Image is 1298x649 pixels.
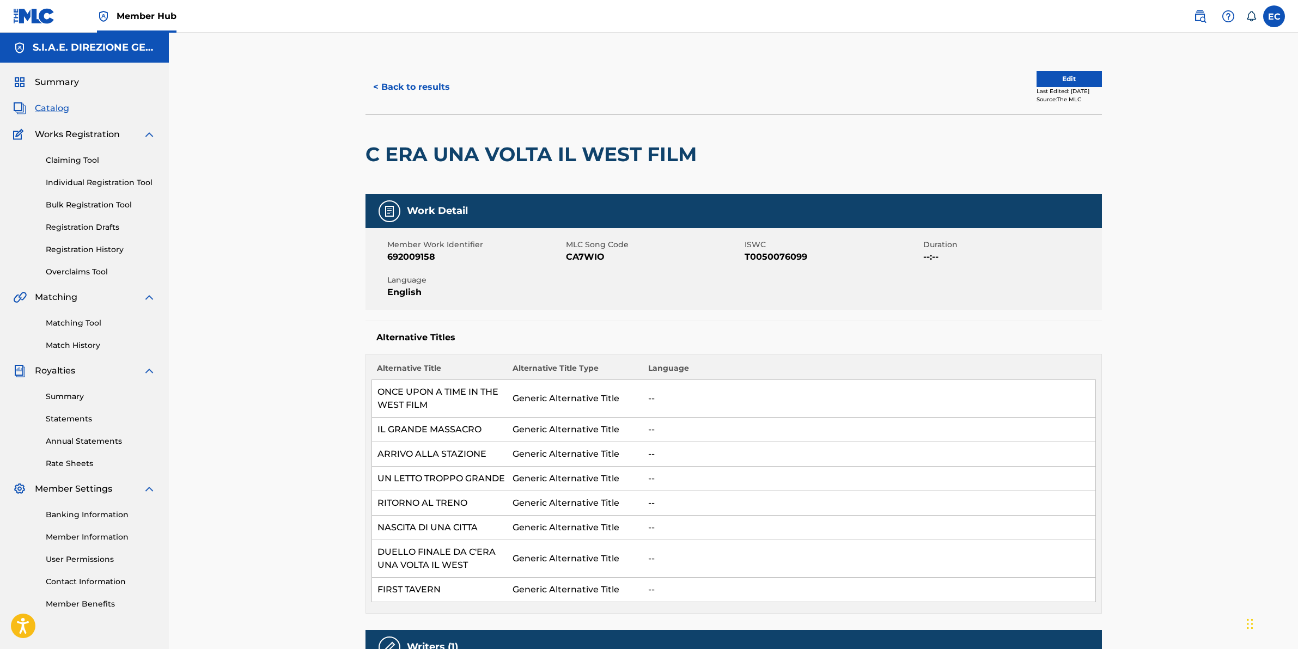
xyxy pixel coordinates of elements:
iframe: Chat Widget [1244,597,1298,649]
span: Member Work Identifier [387,239,563,250]
td: -- [643,442,1095,467]
div: User Menu [1263,5,1285,27]
td: -- [643,467,1095,491]
a: Registration History [46,244,156,255]
div: Source: The MLC [1037,95,1102,103]
td: -- [643,578,1095,602]
a: Contact Information [46,576,156,587]
div: Last Edited: [DATE] [1037,87,1102,95]
img: expand [143,291,156,304]
span: Summary [35,76,79,89]
th: Alternative Title [371,363,507,380]
td: UN LETTO TROPPO GRANDE [371,467,507,491]
span: T0050076099 [745,250,921,264]
a: Matching Tool [46,317,156,329]
iframe: Resource Center [1267,449,1298,536]
button: Edit [1037,71,1102,87]
a: Individual Registration Tool [46,177,156,188]
h2: C ERA UNA VOLTA IL WEST FILM [365,142,702,167]
span: Member Hub [117,10,176,22]
td: Generic Alternative Title [507,540,643,578]
div: Notifications [1246,11,1257,22]
img: Works Registration [13,128,27,141]
img: expand [143,364,156,377]
img: search [1193,10,1206,23]
span: Catalog [35,102,69,115]
img: Member Settings [13,482,26,495]
span: 692009158 [387,250,563,264]
td: -- [643,540,1095,578]
a: Banking Information [46,509,156,521]
span: Member Settings [35,482,112,495]
a: Claiming Tool [46,155,156,166]
td: NASCITA DI UNA CITTA [371,516,507,540]
td: RITORNO AL TRENO [371,491,507,516]
td: Generic Alternative Title [507,418,643,442]
td: Generic Alternative Title [507,442,643,467]
span: Royalties [35,364,75,377]
img: expand [143,482,156,495]
a: SummarySummary [13,76,79,89]
a: CatalogCatalog [13,102,69,115]
td: ARRIVO ALLA STAZIONE [371,442,507,467]
span: Duration [923,239,1099,250]
a: Statements [46,413,156,425]
span: --:-- [923,250,1099,264]
th: Language [643,363,1095,380]
h5: S.I.A.E. DIREZIONE GENERALE [33,41,156,54]
img: Accounts [13,41,26,54]
a: Member Information [46,531,156,543]
a: Member Benefits [46,598,156,610]
img: help [1222,10,1235,23]
span: ISWC [745,239,921,250]
img: Catalog [13,102,26,115]
td: Generic Alternative Title [507,380,643,418]
h5: Alternative Titles [376,332,1091,343]
div: Help [1217,5,1239,27]
span: CA7WIO [566,250,742,264]
div: Widget chat [1244,597,1298,649]
h5: Work Detail [407,205,468,217]
a: Annual Statements [46,436,156,447]
a: Registration Drafts [46,222,156,233]
td: -- [643,418,1095,442]
a: Overclaims Tool [46,266,156,278]
span: Language [387,274,563,286]
td: -- [643,516,1095,540]
td: DUELLO FINALE DA C'ERA UNA VOLTA IL WEST [371,540,507,578]
td: Generic Alternative Title [507,516,643,540]
img: Summary [13,76,26,89]
td: IL GRANDE MASSACRO [371,418,507,442]
img: expand [143,128,156,141]
td: FIRST TAVERN [371,578,507,602]
a: Rate Sheets [46,458,156,469]
a: Match History [46,340,156,351]
div: Trascina [1247,608,1253,640]
button: < Back to results [365,74,458,101]
span: Works Registration [35,128,120,141]
a: Bulk Registration Tool [46,199,156,211]
img: Top Rightsholder [97,10,110,23]
span: MLC Song Code [566,239,742,250]
img: MLC Logo [13,8,55,24]
td: -- [643,491,1095,516]
td: -- [643,380,1095,418]
a: Public Search [1189,5,1211,27]
td: Generic Alternative Title [507,578,643,602]
img: Matching [13,291,27,304]
th: Alternative Title Type [507,363,643,380]
td: ONCE UPON A TIME IN THE WEST FILM [371,380,507,418]
img: Work Detail [383,205,396,218]
td: Generic Alternative Title [507,467,643,491]
td: Generic Alternative Title [507,491,643,516]
img: Royalties [13,364,26,377]
span: Matching [35,291,77,304]
a: Summary [46,391,156,402]
span: English [387,286,563,299]
a: User Permissions [46,554,156,565]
